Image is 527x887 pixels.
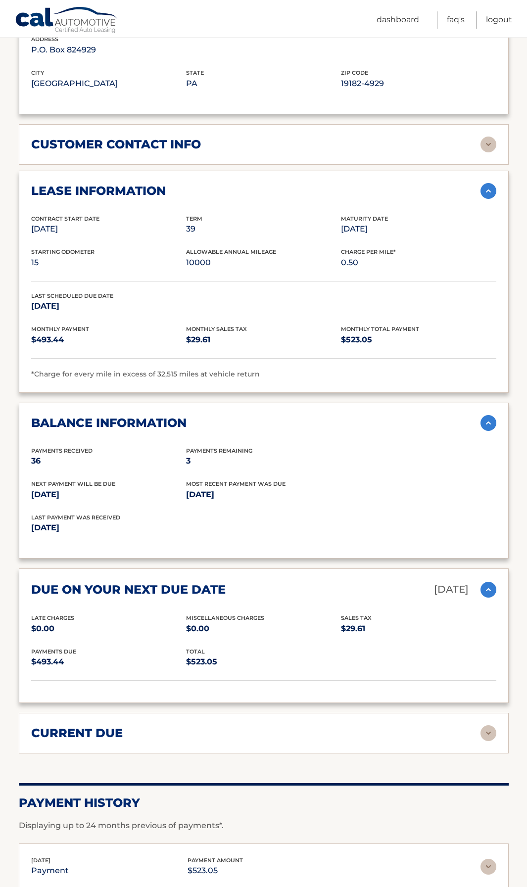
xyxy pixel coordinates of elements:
img: accordion-active.svg [480,582,496,598]
span: Maturity Date [341,215,388,222]
span: Monthly Total Payment [341,326,419,332]
a: Logout [486,11,512,29]
p: [DATE] [31,521,264,535]
p: 3 [186,454,341,468]
p: [DATE] [31,222,186,236]
h2: current due [31,726,123,741]
span: Contract Start Date [31,215,99,222]
p: [DATE] [434,581,469,598]
h2: customer contact info [31,137,201,152]
p: Displaying up to 24 months previous of payments*. [19,820,509,832]
p: 39 [186,222,341,236]
p: [DATE] [31,488,186,502]
img: accordion-rest.svg [480,725,496,741]
span: *Charge for every mile in excess of 32,515 miles at vehicle return [31,370,260,378]
p: 15 [31,256,186,270]
p: $493.44 [31,333,186,347]
h2: due on your next due date [31,582,226,597]
img: accordion-rest.svg [480,137,496,152]
img: accordion-rest.svg [480,859,496,875]
p: $523.05 [341,333,496,347]
p: $523.05 [188,864,243,878]
a: Cal Automotive [15,6,119,35]
span: Term [186,215,202,222]
span: [DATE] [31,857,50,864]
span: Payments Remaining [186,447,252,454]
span: city [31,69,44,76]
p: [DATE] [31,299,186,313]
span: Sales Tax [341,614,372,621]
p: [GEOGRAPHIC_DATA] [31,77,186,91]
img: accordion-active.svg [480,183,496,199]
p: 0.50 [341,256,496,270]
h2: Payment History [19,795,509,810]
a: Dashboard [377,11,419,29]
p: $29.61 [186,333,341,347]
span: zip code [341,69,368,76]
p: $29.61 [341,622,496,636]
span: Last Scheduled Due Date [31,292,113,299]
p: 10000 [186,256,341,270]
p: payment [31,864,69,878]
span: address [31,36,58,43]
span: Starting Odometer [31,248,95,255]
span: Allowable Annual Mileage [186,248,276,255]
span: Most Recent Payment Was Due [186,480,286,487]
h2: lease information [31,184,166,198]
span: Miscellaneous Charges [186,614,264,621]
p: $0.00 [31,622,186,636]
span: Payments Due [31,648,76,655]
span: Charge Per Mile* [341,248,396,255]
p: 19182-4929 [341,77,496,91]
p: PA [186,77,341,91]
img: accordion-active.svg [480,415,496,431]
span: Last Payment was received [31,514,120,521]
span: Monthly Payment [31,326,89,332]
p: [DATE] [186,488,341,502]
span: state [186,69,204,76]
p: 36 [31,454,186,468]
h2: balance information [31,416,187,430]
span: payment amount [188,857,243,864]
a: FAQ's [447,11,465,29]
span: total [186,648,205,655]
span: Payments Received [31,447,93,454]
p: $0.00 [186,622,341,636]
p: $523.05 [186,655,341,669]
span: Late Charges [31,614,74,621]
p: $493.44 [31,655,186,669]
span: Next Payment will be due [31,480,115,487]
span: Monthly Sales Tax [186,326,247,332]
p: P.O. Box 824929 [31,43,186,57]
p: [DATE] [341,222,496,236]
